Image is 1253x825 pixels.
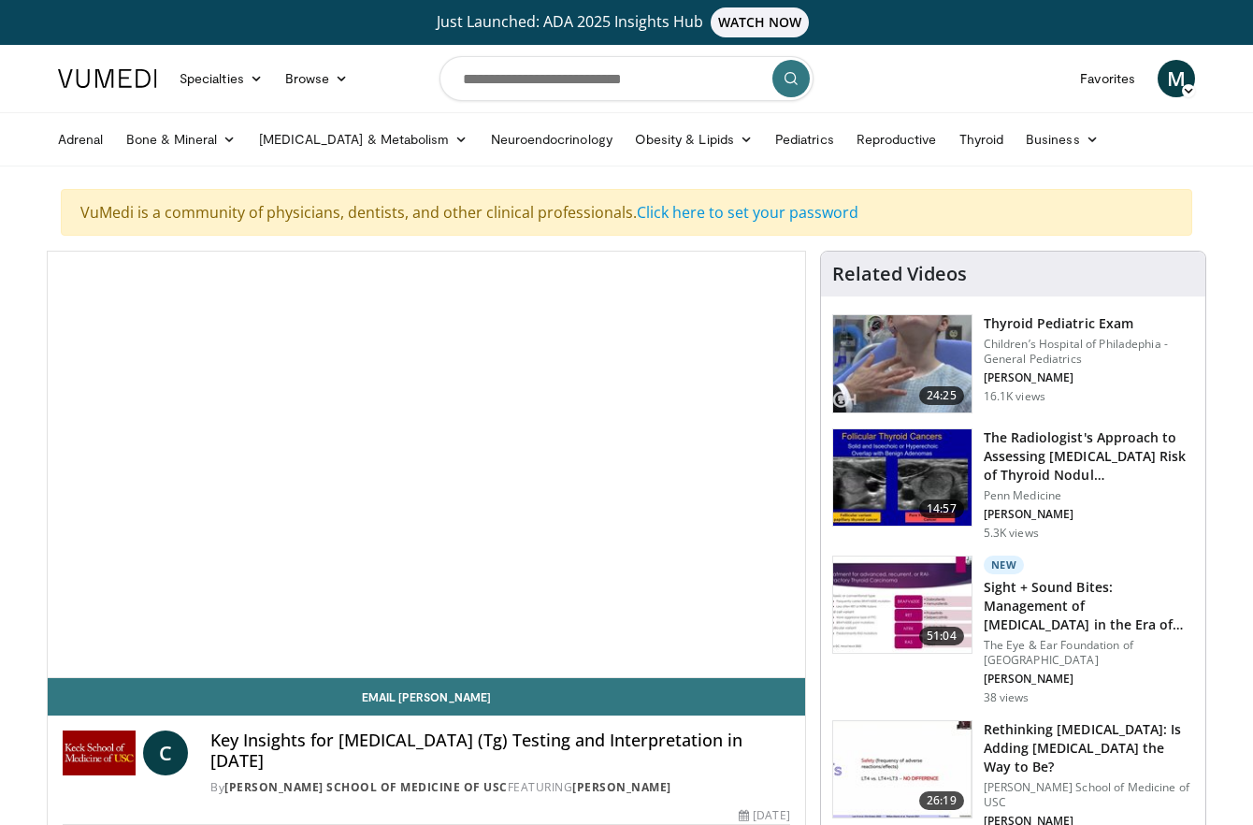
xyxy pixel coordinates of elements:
a: Browse [274,60,360,97]
a: Just Launched: ADA 2025 Insights HubWATCH NOW [61,7,1192,37]
a: 24:25 Thyroid Pediatric Exam Children’s Hospital of Philadephia - General Pediatrics [PERSON_NAME... [832,314,1194,413]
img: VuMedi Logo [58,69,157,88]
h3: Sight + Sound Bites: Management of [MEDICAL_DATA] in the Era of Targ… [984,578,1194,634]
p: 5.3K views [984,526,1039,541]
a: Obesity & Lipids [624,121,764,158]
a: C [143,731,188,775]
input: Search topics, interventions [439,56,814,101]
a: [PERSON_NAME] School of Medicine of USC [224,779,508,795]
a: [MEDICAL_DATA] & Metabolism [248,121,480,158]
img: 83a0fbab-8392-4dd6-b490-aa2edb68eb86.150x105_q85_crop-smart_upscale.jpg [833,721,972,818]
span: 24:25 [919,386,964,405]
a: 51:04 New Sight + Sound Bites: Management of [MEDICAL_DATA] in the Era of Targ… The Eye & Ear Fou... [832,556,1194,705]
a: Favorites [1069,60,1146,97]
h4: Key Insights for [MEDICAL_DATA] (Tg) Testing and Interpretation in [DATE] [210,731,790,771]
span: WATCH NOW [711,7,810,37]
h3: The Radiologist's Approach to Assessing [MEDICAL_DATA] Risk of Thyroid Nodul… [984,428,1194,485]
p: [PERSON_NAME] [984,370,1194,385]
div: VuMedi is a community of physicians, dentists, and other clinical professionals. [61,189,1192,236]
img: 8bea4cff-b600-4be7-82a7-01e969b6860e.150x105_q85_crop-smart_upscale.jpg [833,557,972,654]
a: Reproductive [845,121,948,158]
p: 16.1K views [984,389,1045,404]
img: 64bf5cfb-7b6d-429f-8d89-8118f524719e.150x105_q85_crop-smart_upscale.jpg [833,429,972,527]
p: New [984,556,1025,574]
p: Children’s Hospital of Philadephia - General Pediatrics [984,337,1194,367]
img: 576742cb-950f-47b1-b49b-8023242b3cfa.150x105_q85_crop-smart_upscale.jpg [833,315,972,412]
div: [DATE] [739,807,789,824]
p: [PERSON_NAME] [984,507,1194,522]
a: Adrenal [47,121,115,158]
h3: Thyroid Pediatric Exam [984,314,1194,333]
a: Thyroid [948,121,1015,158]
p: Penn Medicine [984,488,1194,503]
a: Business [1015,121,1110,158]
a: Email [PERSON_NAME] [48,678,805,716]
p: The Eye & Ear Foundation of [GEOGRAPHIC_DATA] [984,638,1194,668]
a: Neuroendocrinology [480,121,624,158]
a: Specialties [168,60,274,97]
a: Bone & Mineral [115,121,248,158]
a: [PERSON_NAME] [572,779,671,795]
p: 38 views [984,690,1030,705]
a: Click here to set your password [637,202,858,223]
span: 26:19 [919,791,964,810]
p: [PERSON_NAME] [984,672,1194,687]
a: Pediatrics [764,121,845,158]
span: 14:57 [919,499,964,518]
h3: Rethinking [MEDICAL_DATA]: Is Adding [MEDICAL_DATA] the Way to Be? [984,720,1194,776]
h4: Related Videos [832,263,967,285]
img: Keck School of Medicine of USC [63,731,136,775]
video-js: Video Player [48,252,805,678]
a: M [1158,60,1195,97]
p: [PERSON_NAME] School of Medicine of USC [984,780,1194,810]
span: 51:04 [919,627,964,645]
a: 14:57 The Radiologist's Approach to Assessing [MEDICAL_DATA] Risk of Thyroid Nodul… Penn Medicine... [832,428,1194,541]
div: By FEATURING [210,779,790,796]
